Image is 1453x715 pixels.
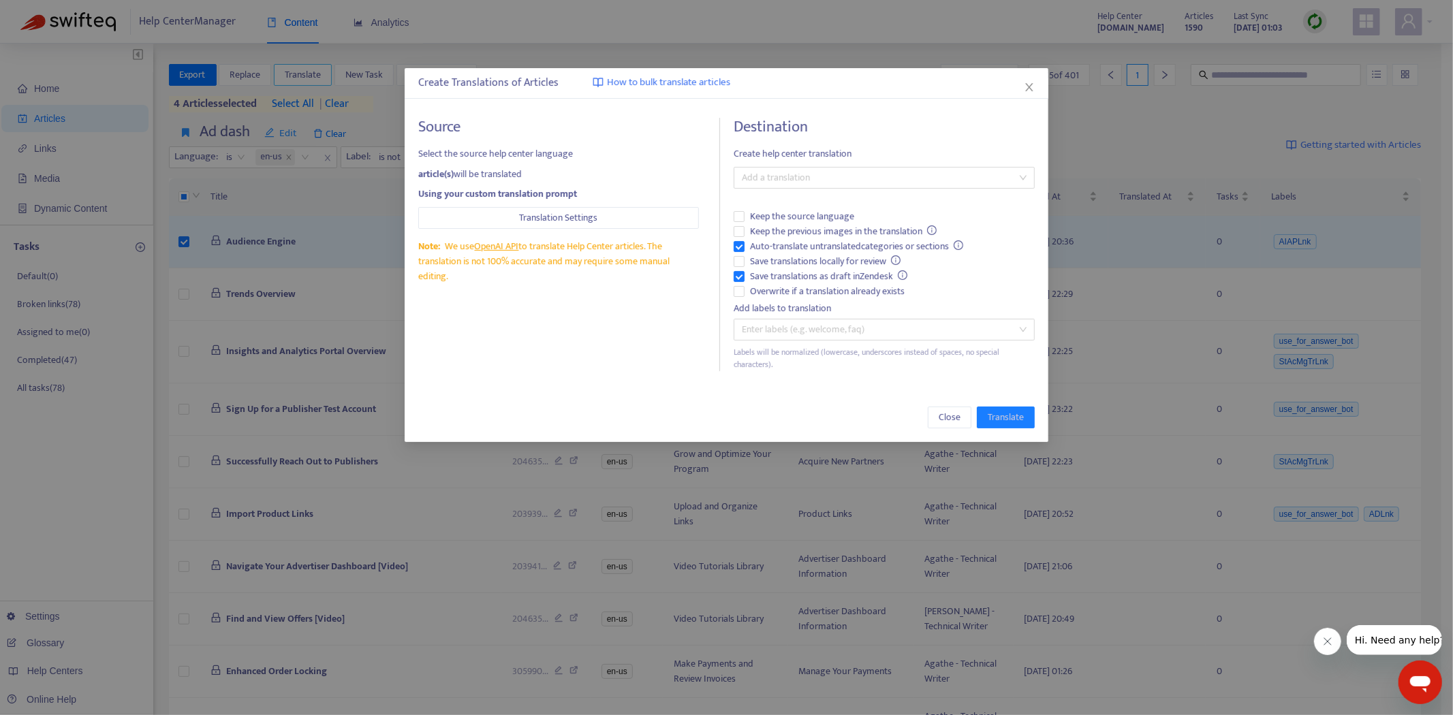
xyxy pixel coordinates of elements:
[734,346,1035,372] div: Labels will be normalized (lowercase, underscores instead of spaces, no special characters).
[418,146,699,161] span: Select the source help center language
[734,118,1035,136] h4: Destination
[745,239,969,254] span: Auto-translate untranslated categories or sections
[939,410,960,425] span: Close
[593,75,730,91] a: How to bulk translate articles
[418,207,699,229] button: Translation Settings
[745,209,860,224] span: Keep the source language
[418,167,699,182] div: will be translated
[954,240,963,250] span: info-circle
[418,118,699,136] h4: Source
[898,270,907,280] span: info-circle
[977,407,1035,428] button: Translate
[1314,628,1341,655] iframe: Close message
[1022,80,1037,95] button: Close
[418,187,699,202] div: Using your custom translation prompt
[607,75,730,91] span: How to bulk translate articles
[734,301,1035,316] div: Add labels to translation
[745,284,910,299] span: Overwrite if a translation already exists
[734,146,1035,161] span: Create help center translation
[475,238,519,254] a: OpenAI API
[418,239,699,284] div: We use to translate Help Center articles. The translation is not 100% accurate and may require so...
[928,407,971,428] button: Close
[8,10,98,20] span: Hi. Need any help?
[418,166,454,182] strong: article(s)
[927,225,937,235] span: info-circle
[745,224,943,239] span: Keep the previous images in the translation
[1399,661,1442,704] iframe: Button to launch messaging window
[593,77,604,88] img: image-link
[745,269,913,284] span: Save translations as draft in Zendesk
[745,254,907,269] span: Save translations locally for review
[418,75,1035,91] div: Create Translations of Articles
[418,238,440,254] span: Note:
[1024,82,1035,93] span: close
[891,255,901,265] span: info-circle
[519,210,597,225] span: Translation Settings
[1347,625,1442,655] iframe: Message from company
